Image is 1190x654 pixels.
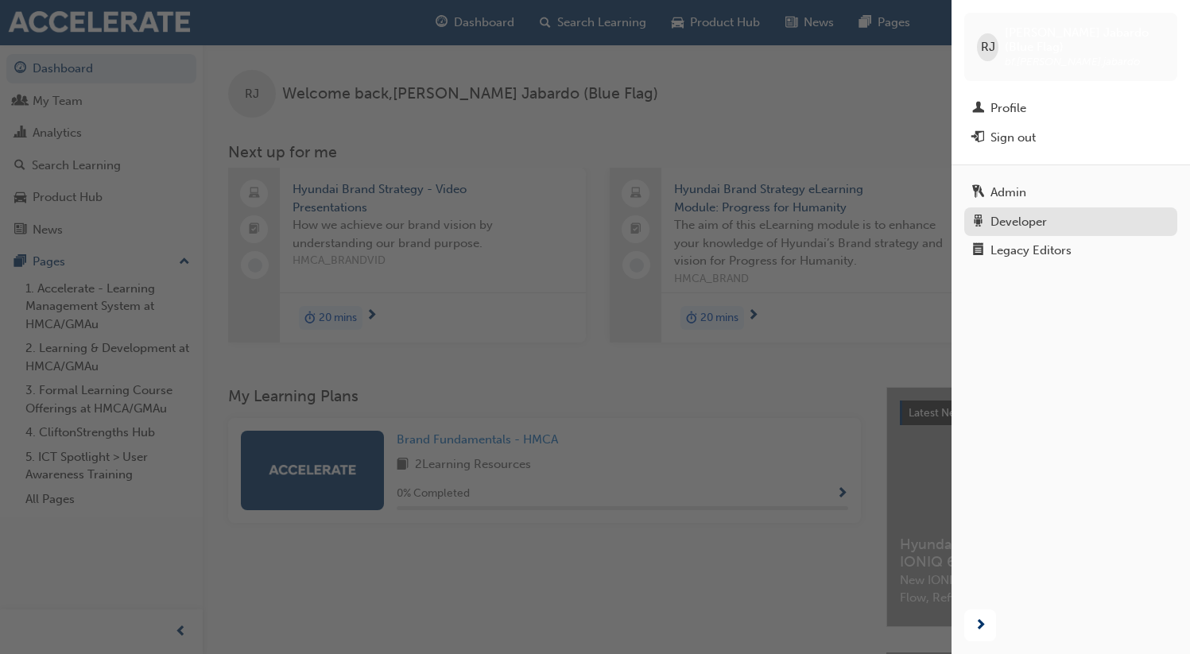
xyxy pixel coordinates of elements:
span: exit-icon [972,131,984,145]
span: robot-icon [972,215,984,230]
span: [PERSON_NAME] Jabardo (Blue Flag) [1005,25,1165,54]
span: man-icon [972,102,984,116]
span: RJ [981,38,995,56]
a: Legacy Editors [964,236,1177,265]
a: Profile [964,94,1177,123]
a: Developer [964,207,1177,237]
div: Developer [990,213,1047,231]
div: Legacy Editors [990,242,1072,260]
span: bf.[PERSON_NAME].jabardo [1005,55,1140,68]
div: Admin [990,184,1026,202]
span: keys-icon [972,186,984,200]
span: next-icon [975,616,986,636]
div: Sign out [990,129,1036,147]
div: Profile [990,99,1026,118]
button: Sign out [964,123,1177,153]
span: notepad-icon [972,244,984,258]
a: Admin [964,178,1177,207]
